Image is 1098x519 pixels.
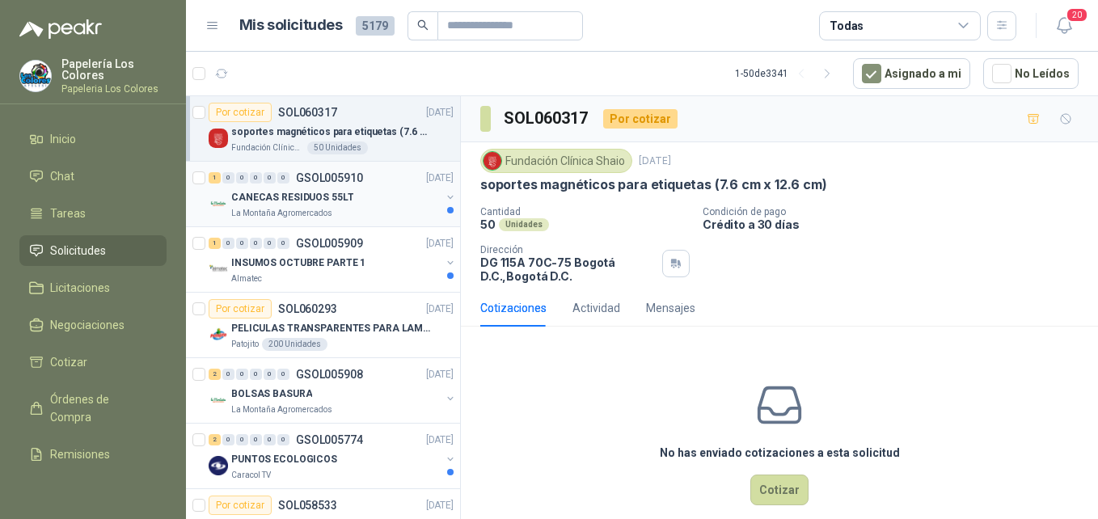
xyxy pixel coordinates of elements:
a: 2 0 0 0 0 0 GSOL005774[DATE] Company LogoPUNTOS ECOLOGICOSCaracol TV [209,430,457,482]
h3: No has enviado cotizaciones a esta solicitud [660,444,900,462]
div: 0 [236,172,248,184]
div: 0 [222,238,234,249]
img: Company Logo [20,61,51,91]
p: Almatec [231,272,262,285]
div: 0 [222,369,234,380]
div: Unidades [499,218,549,231]
div: 0 [236,434,248,445]
p: Cantidad [480,206,690,217]
p: DG 115A 70C-75 Bogotá D.C. , Bogotá D.C. [480,255,656,283]
img: Company Logo [209,194,228,213]
h1: Mis solicitudes [239,14,343,37]
p: PELICULAS TRANSPARENTES PARA LAMINADO EN CALIENTE [231,321,433,336]
div: 0 [222,172,234,184]
span: Chat [50,167,74,185]
img: Company Logo [209,129,228,148]
div: 0 [277,238,289,249]
a: Órdenes de Compra [19,384,167,432]
div: 2 [209,434,221,445]
div: 0 [264,434,276,445]
img: Logo peakr [19,19,102,39]
img: Company Logo [209,325,228,344]
div: Por cotizar [209,299,272,319]
a: Remisiones [19,439,167,470]
div: 2 [209,369,221,380]
p: 50 [480,217,496,231]
p: La Montaña Agromercados [231,207,332,220]
span: 5179 [356,16,395,36]
div: 0 [250,434,262,445]
button: No Leídos [983,58,1079,89]
div: 0 [264,172,276,184]
button: Cotizar [750,475,809,505]
p: La Montaña Agromercados [231,403,332,416]
div: 0 [222,434,234,445]
a: 1 0 0 0 0 0 GSOL005909[DATE] Company LogoINSUMOS OCTUBRE PARTE 1Almatec [209,234,457,285]
div: Mensajes [646,299,695,317]
a: 2 0 0 0 0 0 GSOL005908[DATE] Company LogoBOLSAS BASURALa Montaña Agromercados [209,365,457,416]
p: INSUMOS OCTUBRE PARTE 1 [231,255,365,271]
p: Condición de pago [703,206,1092,217]
img: Company Logo [209,456,228,475]
p: [DATE] [426,432,454,448]
div: 0 [250,172,262,184]
div: Por cotizar [209,103,272,122]
a: Configuración [19,476,167,507]
div: 0 [277,172,289,184]
p: [DATE] [426,367,454,382]
p: soportes magnéticos para etiquetas (7.6 cm x 12.6 cm) [231,124,433,140]
span: Órdenes de Compra [50,390,151,426]
p: Papeleria Los Colores [61,84,167,94]
p: PUNTOS ECOLOGICOS [231,452,337,467]
span: Inicio [50,130,76,148]
a: Solicitudes [19,235,167,266]
div: 0 [236,369,248,380]
p: soportes magnéticos para etiquetas (7.6 cm x 12.6 cm) [480,176,826,193]
a: Cotizar [19,347,167,378]
p: Patojito [231,338,259,351]
div: 0 [277,434,289,445]
p: BOLSAS BASURA [231,386,312,402]
img: Company Logo [484,152,501,170]
div: 0 [250,238,262,249]
p: GSOL005909 [296,238,363,249]
a: Por cotizarSOL060293[DATE] Company LogoPELICULAS TRANSPARENTES PARA LAMINADO EN CALIENTEPatojito2... [186,293,460,358]
div: Actividad [572,299,620,317]
div: 0 [277,369,289,380]
h3: SOL060317 [504,106,590,131]
span: Negociaciones [50,316,125,334]
p: [DATE] [639,154,671,169]
div: 0 [236,238,248,249]
p: GSOL005774 [296,434,363,445]
a: Licitaciones [19,272,167,303]
p: Fundación Clínica Shaio [231,141,304,154]
p: [DATE] [426,302,454,317]
a: Tareas [19,198,167,229]
div: Todas [830,17,864,35]
div: 50 Unidades [307,141,368,154]
div: Por cotizar [603,109,678,129]
img: Company Logo [209,390,228,410]
p: SOL060293 [278,303,337,314]
span: Remisiones [50,445,110,463]
span: Licitaciones [50,279,110,297]
p: GSOL005910 [296,172,363,184]
p: Dirección [480,244,656,255]
span: Solicitudes [50,242,106,259]
button: Asignado a mi [853,58,970,89]
p: CANECAS RESIDUOS 55LT [231,190,353,205]
p: GSOL005908 [296,369,363,380]
p: [DATE] [426,105,454,120]
span: Cotizar [50,353,87,371]
div: 0 [264,369,276,380]
p: Caracol TV [231,469,271,482]
span: search [417,19,429,31]
div: Cotizaciones [480,299,547,317]
div: 1 [209,238,221,249]
p: [DATE] [426,171,454,186]
p: SOL060317 [278,107,337,118]
span: 20 [1066,7,1088,23]
div: 1 - 50 de 3341 [735,61,840,86]
a: 1 0 0 0 0 0 GSOL005910[DATE] Company LogoCANECAS RESIDUOS 55LTLa Montaña Agromercados [209,168,457,220]
span: Tareas [50,205,86,222]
